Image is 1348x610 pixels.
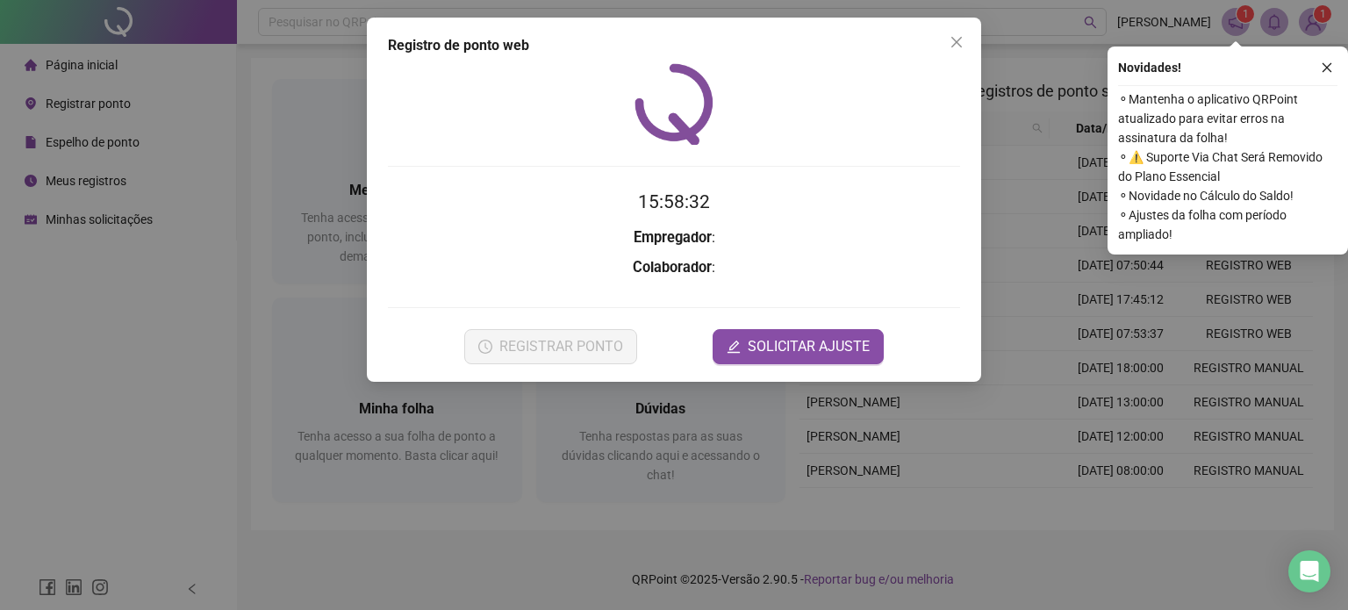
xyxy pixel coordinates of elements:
strong: Empregador [634,229,712,246]
span: close [1321,61,1333,74]
div: Registro de ponto web [388,35,960,56]
h3: : [388,256,960,279]
button: REGISTRAR PONTO [464,329,637,364]
button: Close [943,28,971,56]
span: close [950,35,964,49]
div: Open Intercom Messenger [1288,550,1330,592]
span: ⚬ Ajustes da folha com período ampliado! [1118,205,1337,244]
span: ⚬ Mantenha o aplicativo QRPoint atualizado para evitar erros na assinatura da folha! [1118,90,1337,147]
span: ⚬ Novidade no Cálculo do Saldo! [1118,186,1337,205]
span: SOLICITAR AJUSTE [748,336,870,357]
span: ⚬ ⚠️ Suporte Via Chat Será Removido do Plano Essencial [1118,147,1337,186]
button: editSOLICITAR AJUSTE [713,329,884,364]
time: 15:58:32 [638,191,710,212]
img: QRPoint [635,63,713,145]
h3: : [388,226,960,249]
span: edit [727,340,741,354]
span: Novidades ! [1118,58,1181,77]
strong: Colaborador [633,259,712,276]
